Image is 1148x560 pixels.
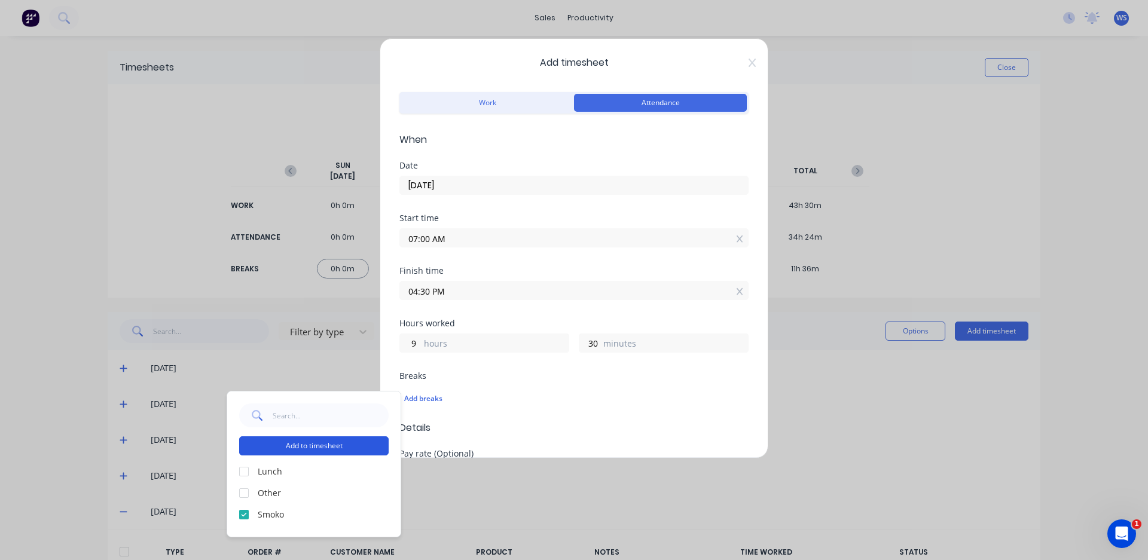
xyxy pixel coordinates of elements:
span: Add timesheet [399,56,749,70]
span: 1 [1132,519,1141,529]
button: Add to timesheet [239,436,389,455]
div: Add breaks [404,391,744,406]
iframe: Intercom live chat [1107,519,1136,548]
input: 0 [400,334,421,352]
label: Other [258,486,389,499]
button: Work [401,94,574,112]
div: Breaks [399,372,749,380]
div: Start time [399,214,749,222]
label: hours [424,337,569,352]
label: minutes [603,337,748,352]
div: Hours worked [399,319,749,328]
label: Lunch [258,465,389,478]
span: When [399,133,749,147]
div: Finish time [399,267,749,275]
div: Pay rate (Optional) [399,449,749,458]
label: Smoko [258,508,389,521]
input: Search... [273,403,389,427]
input: 0 [579,334,600,352]
span: Details [399,421,749,435]
div: Date [399,161,749,170]
button: Attendance [574,94,747,112]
